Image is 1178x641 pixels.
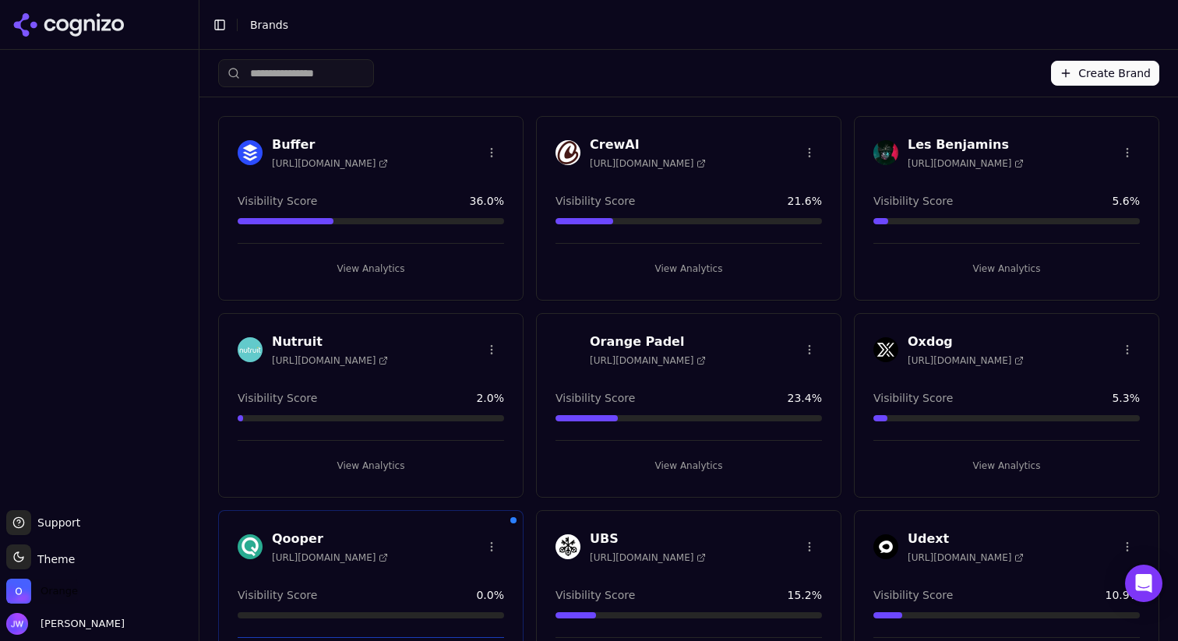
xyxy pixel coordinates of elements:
[590,136,706,154] h3: CrewAI
[788,193,822,209] span: 21.6 %
[555,534,580,559] img: UBS
[873,256,1140,281] button: View Analytics
[788,587,822,603] span: 15.2 %
[590,530,706,548] h3: UBS
[873,534,898,559] img: Udext
[590,354,706,367] span: [URL][DOMAIN_NAME]
[238,587,317,603] span: Visibility Score
[238,256,504,281] button: View Analytics
[470,193,504,209] span: 36.0 %
[555,453,822,478] button: View Analytics
[272,551,388,564] span: [URL][DOMAIN_NAME]
[1106,587,1140,603] span: 10.9 %
[31,553,75,565] span: Theme
[1051,61,1159,86] button: Create Brand
[873,193,953,209] span: Visibility Score
[555,193,635,209] span: Visibility Score
[41,584,78,598] span: Orange
[250,19,288,31] span: Brands
[908,354,1024,367] span: [URL][DOMAIN_NAME]
[908,136,1024,154] h3: Les Benjamins
[238,453,504,478] button: View Analytics
[555,140,580,165] img: CrewAI
[590,551,706,564] span: [URL][DOMAIN_NAME]
[590,157,706,170] span: [URL][DOMAIN_NAME]
[272,136,388,154] h3: Buffer
[1125,565,1162,602] div: Open Intercom Messenger
[1112,193,1140,209] span: 5.6 %
[250,17,1134,33] nav: breadcrumb
[908,530,1024,548] h3: Udext
[272,157,388,170] span: [URL][DOMAIN_NAME]
[6,613,28,635] img: Joe Watkins
[873,337,898,362] img: Oxdog
[34,617,125,631] span: [PERSON_NAME]
[908,333,1024,351] h3: Oxdog
[272,530,388,548] h3: Qooper
[238,534,263,559] img: Qooper
[555,337,580,362] img: Orange Padel
[555,587,635,603] span: Visibility Score
[476,390,504,406] span: 2.0 %
[788,390,822,406] span: 23.4 %
[555,256,822,281] button: View Analytics
[238,390,317,406] span: Visibility Score
[873,140,898,165] img: Les Benjamins
[873,587,953,603] span: Visibility Score
[590,333,706,351] h3: Orange Padel
[908,157,1024,170] span: [URL][DOMAIN_NAME]
[873,390,953,406] span: Visibility Score
[272,354,388,367] span: [URL][DOMAIN_NAME]
[6,579,78,604] button: Open organization switcher
[272,333,388,351] h3: Nutruit
[1112,390,1140,406] span: 5.3 %
[238,193,317,209] span: Visibility Score
[238,140,263,165] img: Buffer
[908,551,1024,564] span: [URL][DOMAIN_NAME]
[6,613,125,635] button: Open user button
[555,390,635,406] span: Visibility Score
[476,587,504,603] span: 0.0 %
[31,515,80,530] span: Support
[6,579,31,604] img: Orange
[873,453,1140,478] button: View Analytics
[238,337,263,362] img: Nutruit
